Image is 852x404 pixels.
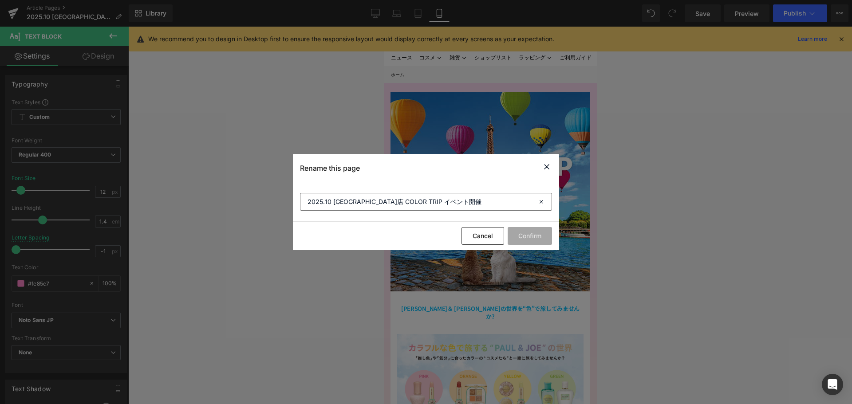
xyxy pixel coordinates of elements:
[172,23,211,40] a: ご利用ガイド
[17,278,196,294] strong: [PERSON_NAME]＆ [PERSON_NAME]の世界を“色”で旅してみませんか?
[4,23,32,40] a: ニュース
[508,227,552,245] button: Confirm
[62,23,87,40] summary: 雑貨
[32,23,62,40] summary: コスメ
[461,227,504,245] button: Cancel
[87,23,131,40] a: ショップリスト
[822,374,843,395] div: Open Intercom Messenger
[7,46,20,51] a: ホーム
[174,7,213,16] nav: セカンダリナビゲーション
[131,23,172,40] summary: ラッピング
[300,164,360,173] p: Rename this page
[211,23,334,40] a: [PERSON_NAME] & [PERSON_NAME]について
